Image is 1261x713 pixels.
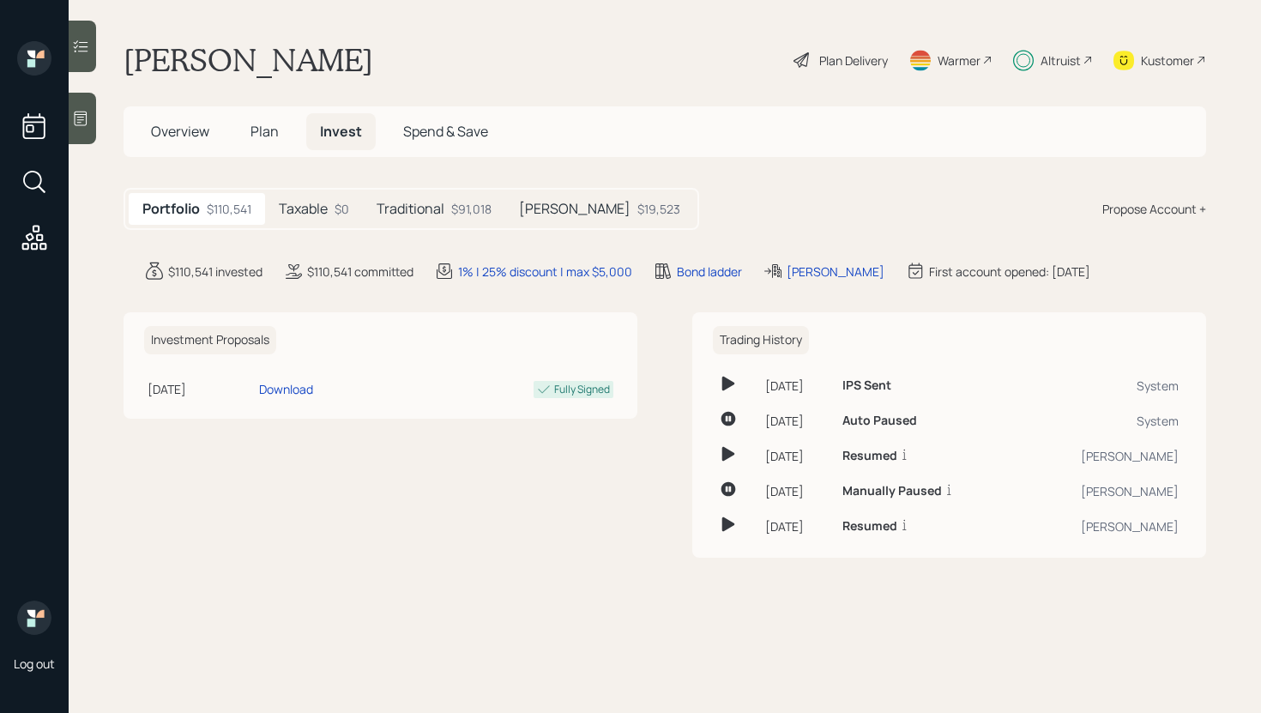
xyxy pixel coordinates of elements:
[765,412,829,430] div: [DATE]
[765,482,829,500] div: [DATE]
[250,122,279,141] span: Plan
[842,449,897,463] h6: Resumed
[151,122,209,141] span: Overview
[207,200,251,218] div: $110,541
[124,41,373,79] h1: [PERSON_NAME]
[938,51,980,69] div: Warmer
[787,263,884,281] div: [PERSON_NAME]
[842,378,891,393] h6: IPS Sent
[819,51,888,69] div: Plan Delivery
[320,122,362,141] span: Invest
[144,326,276,354] h6: Investment Proposals
[842,414,917,428] h6: Auto Paused
[765,517,829,535] div: [DATE]
[765,447,829,465] div: [DATE]
[1029,517,1179,535] div: [PERSON_NAME]
[403,122,488,141] span: Spend & Save
[842,519,897,534] h6: Resumed
[554,382,610,397] div: Fully Signed
[451,200,492,218] div: $91,018
[458,263,632,281] div: 1% | 25% discount | max $5,000
[1029,377,1179,395] div: System
[142,201,200,217] h5: Portfolio
[929,263,1090,281] div: First account opened: [DATE]
[637,200,680,218] div: $19,523
[519,201,630,217] h5: [PERSON_NAME]
[17,601,51,635] img: retirable_logo.png
[148,380,252,398] div: [DATE]
[259,380,313,398] div: Download
[1102,200,1206,218] div: Propose Account +
[713,326,809,354] h6: Trading History
[1029,412,1179,430] div: System
[1041,51,1081,69] div: Altruist
[279,201,328,217] h5: Taxable
[307,263,413,281] div: $110,541 committed
[168,263,262,281] div: $110,541 invested
[842,484,942,498] h6: Manually Paused
[14,656,55,672] div: Log out
[1029,482,1179,500] div: [PERSON_NAME]
[1029,447,1179,465] div: [PERSON_NAME]
[765,377,829,395] div: [DATE]
[335,200,349,218] div: $0
[1141,51,1194,69] div: Kustomer
[677,263,742,281] div: Bond ladder
[377,201,444,217] h5: Traditional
